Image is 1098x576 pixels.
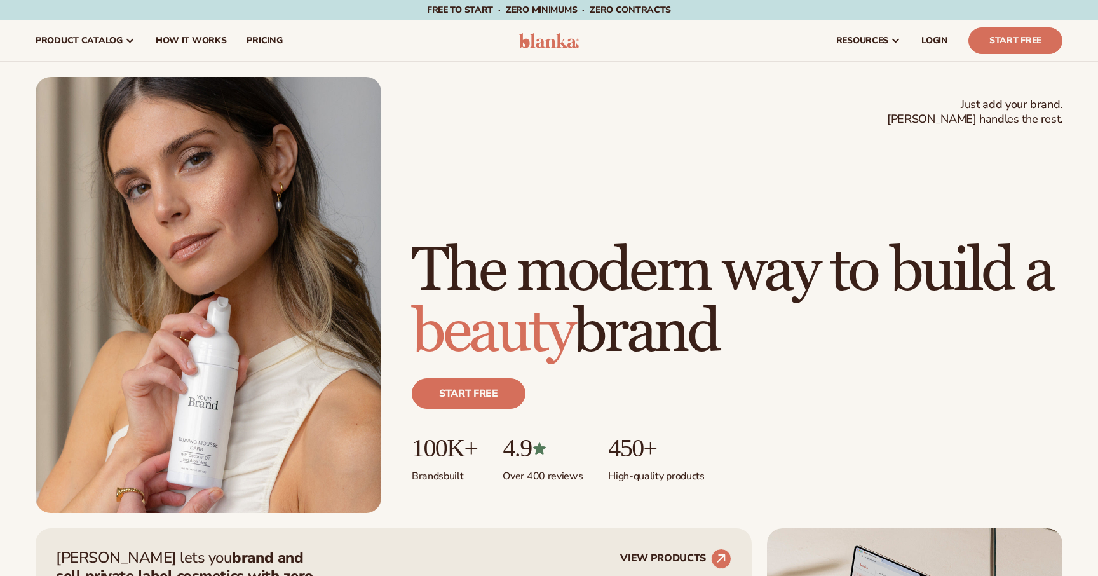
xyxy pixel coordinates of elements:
a: How It Works [146,20,237,61]
span: How It Works [156,36,227,46]
a: Start free [412,378,525,409]
p: Brands built [412,462,477,483]
span: LOGIN [921,36,948,46]
a: pricing [236,20,292,61]
p: High-quality products [608,462,704,483]
span: Just add your brand. [PERSON_NAME] handles the rest. [887,97,1062,127]
p: 4.9 [503,434,583,462]
span: beauty [412,295,573,369]
a: product catalog [25,20,146,61]
p: Over 400 reviews [503,462,583,483]
a: resources [826,20,911,61]
a: LOGIN [911,20,958,61]
a: Start Free [968,27,1062,54]
p: 450+ [608,434,704,462]
span: resources [836,36,888,46]
span: pricing [247,36,282,46]
a: VIEW PRODUCTS [620,549,731,569]
p: 100K+ [412,434,477,462]
img: logo [519,33,579,48]
h1: The modern way to build a brand [412,241,1062,363]
span: product catalog [36,36,123,46]
img: Female holding tanning mousse. [36,77,381,513]
span: Free to start · ZERO minimums · ZERO contracts [427,4,671,16]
